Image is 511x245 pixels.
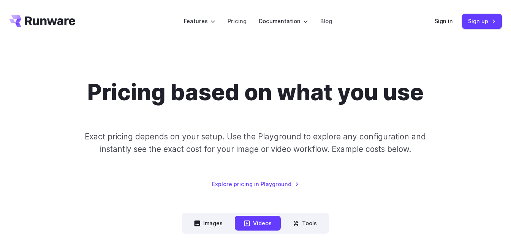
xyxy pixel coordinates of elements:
label: Features [184,17,215,25]
a: Pricing [228,17,247,25]
label: Documentation [259,17,308,25]
button: Videos [235,216,281,231]
button: Tools [284,216,326,231]
a: Explore pricing in Playground [212,180,299,188]
h1: Pricing based on what you use [87,79,424,106]
a: Go to / [9,15,75,27]
a: Blog [320,17,332,25]
button: Images [185,216,232,231]
a: Sign in [435,17,453,25]
p: Exact pricing depends on your setup. Use the Playground to explore any configuration and instantl... [83,130,428,156]
a: Sign up [462,14,502,28]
